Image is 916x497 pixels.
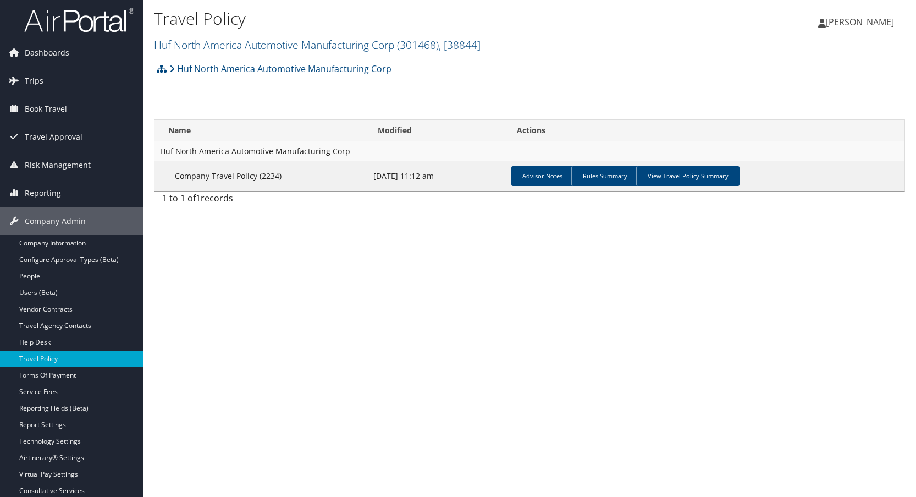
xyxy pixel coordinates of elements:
[154,161,368,191] td: Company Travel Policy (2234)
[368,120,507,141] th: Modified: activate to sort column ascending
[154,7,655,30] h1: Travel Policy
[162,192,334,210] div: 1 to 1 of records
[368,161,507,191] td: [DATE] 11:12 am
[25,207,86,235] span: Company Admin
[196,192,201,204] span: 1
[154,37,481,52] a: Huf North America Automotive Manufacturing Corp
[24,7,134,33] img: airportal-logo.png
[397,37,439,52] span: ( 301468 )
[25,123,82,151] span: Travel Approval
[818,6,905,39] a: [PERSON_NAME]
[25,179,61,207] span: Reporting
[154,120,368,141] th: Name: activate to sort column ascending
[154,141,904,161] td: Huf North America Automotive Manufacturing Corp
[636,166,740,186] a: View Travel Policy Summary
[169,58,391,80] a: Huf North America Automotive Manufacturing Corp
[25,151,91,179] span: Risk Management
[25,95,67,123] span: Book Travel
[25,67,43,95] span: Trips
[826,16,894,28] span: [PERSON_NAME]
[439,37,481,52] span: , [ 38844 ]
[507,120,904,141] th: Actions
[511,166,573,186] a: Advisor Notes
[25,39,69,67] span: Dashboards
[571,166,638,186] a: Rules Summary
